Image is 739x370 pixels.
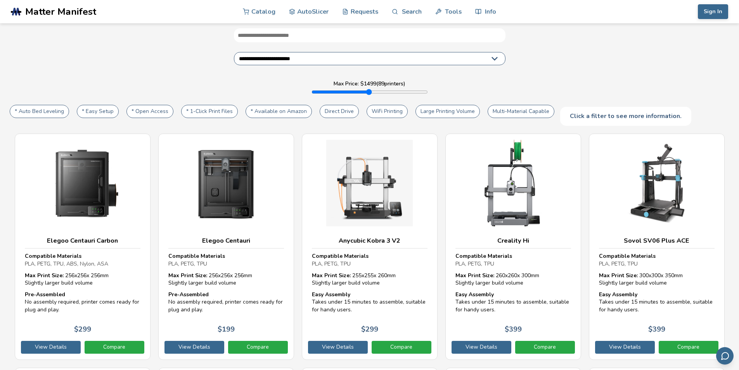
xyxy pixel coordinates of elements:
[716,347,734,365] button: Send feedback via email
[25,237,140,245] h3: Elegoo Centauri Carbon
[415,105,480,118] button: Large Printing Volume
[312,291,350,298] strong: Easy Assembly
[25,272,140,287] div: 256 x 256 x 256 mm Slightly larger build volume
[168,237,284,245] h3: Elegoo Centauri
[560,107,691,125] div: Click a filter to see more information.
[455,272,571,287] div: 260 x 260 x 300 mm Slightly larger build volume
[126,105,173,118] button: * Open Access
[312,237,427,245] h3: Anycubic Kobra 3 V2
[599,272,638,279] strong: Max Print Size:
[181,105,238,118] button: * 1-Click Print Files
[168,260,207,268] span: PLA, PETG, TPU
[505,325,522,334] p: $ 399
[455,272,494,279] strong: Max Print Size:
[452,341,511,353] a: View Details
[659,341,718,353] a: Compare
[168,272,284,287] div: 256 x 256 x 256 mm Slightly larger build volume
[455,237,571,245] h3: Creality Hi
[367,105,408,118] button: WiFi Printing
[312,260,351,268] span: PLA, PETG, TPU
[320,105,359,118] button: Direct Drive
[334,81,405,87] label: Max Price: $ 1499 ( 89 printers)
[488,105,554,118] button: Multi-Material Capable
[308,341,368,353] a: View Details
[455,291,494,298] strong: Easy Assembly
[164,341,224,353] a: View Details
[77,105,119,118] button: * Easy Setup
[168,291,284,314] div: No assembly required, printer comes ready for plug and play.
[361,325,378,334] p: $ 299
[312,272,427,287] div: 255 x 255 x 260 mm Slightly larger build volume
[25,291,65,298] strong: Pre-Assembled
[599,237,715,245] h3: Sovol SV06 Plus ACE
[312,272,351,279] strong: Max Print Size:
[168,291,209,298] strong: Pre-Assembled
[168,272,207,279] strong: Max Print Size:
[312,252,369,260] strong: Compatible Materials
[158,134,294,360] a: Elegoo CentauriCompatible MaterialsPLA, PETG, TPUMax Print Size: 256x256x 256mmSlightly larger bu...
[595,341,655,353] a: View Details
[455,252,512,260] strong: Compatible Materials
[21,341,81,353] a: View Details
[25,252,81,260] strong: Compatible Materials
[515,341,575,353] a: Compare
[312,291,427,314] div: Takes under 15 minutes to assemble, suitable for handy users.
[85,341,144,353] a: Compare
[25,272,64,279] strong: Max Print Size:
[25,291,140,314] div: No assembly required, printer comes ready for plug and play.
[10,105,69,118] button: * Auto Bed Leveling
[599,252,656,260] strong: Compatible Materials
[455,260,494,268] span: PLA, PETG, TPU
[228,341,288,353] a: Compare
[698,4,728,19] button: Sign In
[599,272,715,287] div: 300 x 300 x 350 mm Slightly larger build volume
[25,6,96,17] span: Matter Manifest
[599,291,637,298] strong: Easy Assembly
[168,252,225,260] strong: Compatible Materials
[455,291,571,314] div: Takes under 15 minutes to assemble, suitable for handy users.
[218,325,235,334] p: $ 199
[445,134,581,360] a: Creality HiCompatible MaterialsPLA, PETG, TPUMax Print Size: 260x260x 300mmSlightly larger build ...
[599,260,638,268] span: PLA, PETG, TPU
[599,291,715,314] div: Takes under 15 minutes to assemble, suitable for handy users.
[648,325,665,334] p: $ 399
[372,341,431,353] a: Compare
[302,134,438,360] a: Anycubic Kobra 3 V2Compatible MaterialsPLA, PETG, TPUMax Print Size: 255x255x 260mmSlightly large...
[25,260,108,268] span: PLA, PETG, TPU, ABS, Nylon, ASA
[74,325,91,334] p: $ 299
[246,105,312,118] button: * Available on Amazon
[15,134,151,360] a: Elegoo Centauri CarbonCompatible MaterialsPLA, PETG, TPU, ABS, Nylon, ASAMax Print Size: 256x256x...
[589,134,725,360] a: Sovol SV06 Plus ACECompatible MaterialsPLA, PETG, TPUMax Print Size: 300x300x 350mmSlightly large...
